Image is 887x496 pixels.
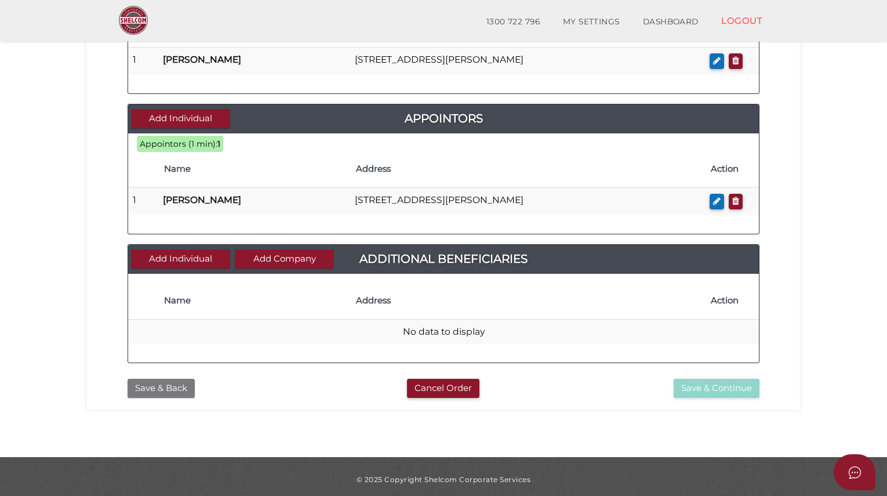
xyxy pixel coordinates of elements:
div: © 2025 Copyright Shelcom Corporate Services [96,475,791,484]
button: Save & Back [128,379,195,398]
a: DASHBOARD [631,10,710,34]
a: LOGOUT [710,9,774,32]
td: No data to display [128,320,759,345]
span: Appointors (1 min): [140,139,217,149]
h4: Action [711,164,753,174]
h4: Action [711,296,753,306]
button: Add Company [235,249,334,269]
button: Open asap [834,454,875,490]
a: Additional Beneficiaries [128,249,759,268]
h4: Address [356,164,699,174]
b: 1 [217,139,220,149]
a: Appointors [128,109,759,128]
td: 1 [128,188,158,215]
a: MY SETTINGS [551,10,631,34]
a: 1300 722 796 [475,10,551,34]
h4: Name [164,164,345,174]
td: [STREET_ADDRESS][PERSON_NAME] [350,188,704,215]
td: [STREET_ADDRESS][PERSON_NAME] [350,48,704,75]
button: Add Individual [131,109,230,128]
td: 1 [128,48,158,75]
h4: Address [356,296,699,306]
button: Cancel Order [407,379,479,398]
button: Add Individual [131,249,230,269]
button: Save & Continue [674,379,759,398]
b: [PERSON_NAME] [163,54,241,65]
h4: Name [164,296,345,306]
b: [PERSON_NAME] [163,194,241,205]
